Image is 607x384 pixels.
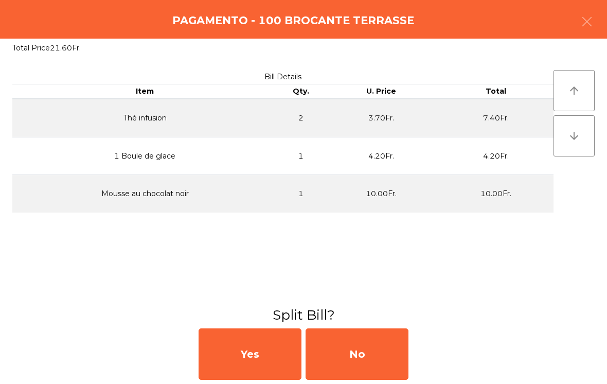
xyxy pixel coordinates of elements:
[277,84,324,99] th: Qty.
[324,99,439,137] td: 3.70Fr.
[554,70,595,111] button: arrow_upward
[12,43,50,53] span: Total Price
[439,175,554,213] td: 10.00Fr.
[277,137,324,175] td: 1
[50,43,81,53] span: 21.60Fr.
[568,130,580,142] i: arrow_downward
[277,175,324,213] td: 1
[439,99,554,137] td: 7.40Fr.
[324,137,439,175] td: 4.20Fr.
[8,306,599,324] h3: Split Bill?
[439,137,554,175] td: 4.20Fr.
[554,115,595,156] button: arrow_downward
[12,84,277,99] th: Item
[264,72,301,81] span: Bill Details
[12,137,277,175] td: 1 Boule de glace
[199,328,301,380] div: Yes
[306,328,408,380] div: No
[172,13,414,28] h4: Pagamento - 100 BROCANTE TERRASSE
[324,175,439,213] td: 10.00Fr.
[12,175,277,213] td: Mousse au chocolat noir
[568,84,580,97] i: arrow_upward
[277,99,324,137] td: 2
[439,84,554,99] th: Total
[12,99,277,137] td: Thé infusion
[324,84,439,99] th: U. Price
